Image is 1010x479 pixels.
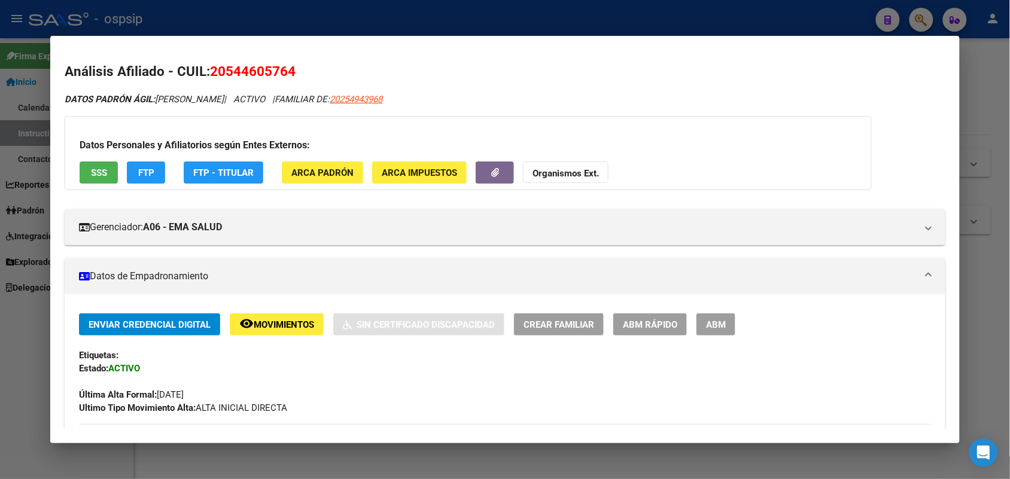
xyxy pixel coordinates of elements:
span: FTP - Titular [193,167,254,178]
h2: Análisis Afiliado - CUIL: [65,62,945,82]
button: Crear Familiar [514,313,604,335]
span: 20254943968 [330,94,382,105]
span: ALTA INICIAL DIRECTA [79,402,287,413]
button: Organismos Ext. [523,161,609,184]
span: FAMILIAR DE: [275,94,382,105]
span: Enviar Credencial Digital [89,319,211,330]
i: | ACTIVO | [65,94,382,105]
span: [DATE] [79,389,184,400]
span: ABM Rápido [623,319,677,330]
span: Sin Certificado Discapacidad [357,319,495,330]
mat-expansion-panel-header: Datos de Empadronamiento [65,258,945,294]
strong: DATOS PADRÓN ÁGIL: [65,94,155,105]
span: Crear Familiar [524,319,594,330]
h3: Datos Personales y Afiliatorios según Entes Externos: [80,138,857,152]
button: Movimientos [230,313,324,335]
button: ABM Rápido [613,313,687,335]
strong: A06 - EMA SALUD [143,220,222,234]
strong: Ultimo Tipo Movimiento Alta: [79,402,196,413]
button: Sin Certificado Discapacidad [333,313,504,335]
button: ARCA Padrón [282,161,363,184]
strong: ACTIVO [108,363,140,374]
button: FTP - Titular [184,161,263,184]
span: ARCA Padrón [291,167,354,178]
mat-panel-title: Gerenciador: [79,220,916,234]
span: [PERSON_NAME] [65,94,224,105]
span: ARCA Impuestos [382,167,457,178]
strong: Última Alta Formal: [79,389,157,400]
mat-icon: remove_red_eye [239,316,254,331]
span: SSS [91,167,107,178]
strong: Estado: [79,363,108,374]
button: ABM [696,313,735,335]
span: FTP [138,167,154,178]
button: ARCA Impuestos [372,161,467,184]
span: Movimientos [254,319,314,330]
mat-expansion-panel-header: Gerenciador:A06 - EMA SALUD [65,209,945,245]
button: Enviar Credencial Digital [79,313,220,335]
strong: Etiquetas: [79,350,118,361]
button: SSS [80,161,118,184]
span: 20544605764 [210,63,296,79]
div: Open Intercom Messenger [969,438,998,467]
mat-panel-title: Datos de Empadronamiento [79,269,916,283]
strong: Organismos Ext. [533,168,599,179]
span: ABM [706,319,726,330]
button: FTP [127,161,165,184]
